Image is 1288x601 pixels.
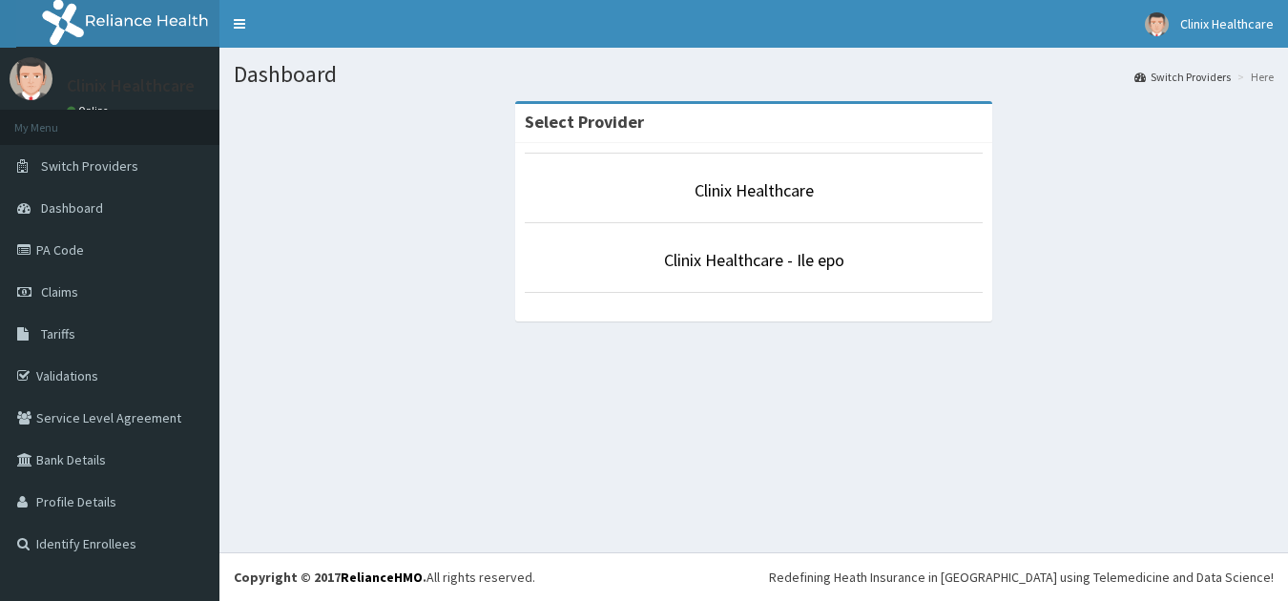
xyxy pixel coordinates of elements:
[1180,15,1274,32] span: Clinix Healthcare
[1145,12,1169,36] img: User Image
[341,569,423,586] a: RelianceHMO
[769,568,1274,587] div: Redefining Heath Insurance in [GEOGRAPHIC_DATA] using Telemedicine and Data Science!
[41,325,75,342] span: Tariffs
[695,179,814,201] a: Clinix Healthcare
[67,104,113,117] a: Online
[1134,69,1231,85] a: Switch Providers
[234,569,426,586] strong: Copyright © 2017 .
[219,552,1288,601] footer: All rights reserved.
[41,157,138,175] span: Switch Providers
[1233,69,1274,85] li: Here
[41,199,103,217] span: Dashboard
[525,111,644,133] strong: Select Provider
[664,249,844,271] a: Clinix Healthcare - Ile epo
[234,62,1274,87] h1: Dashboard
[10,57,52,100] img: User Image
[67,77,195,94] p: Clinix Healthcare
[41,283,78,300] span: Claims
